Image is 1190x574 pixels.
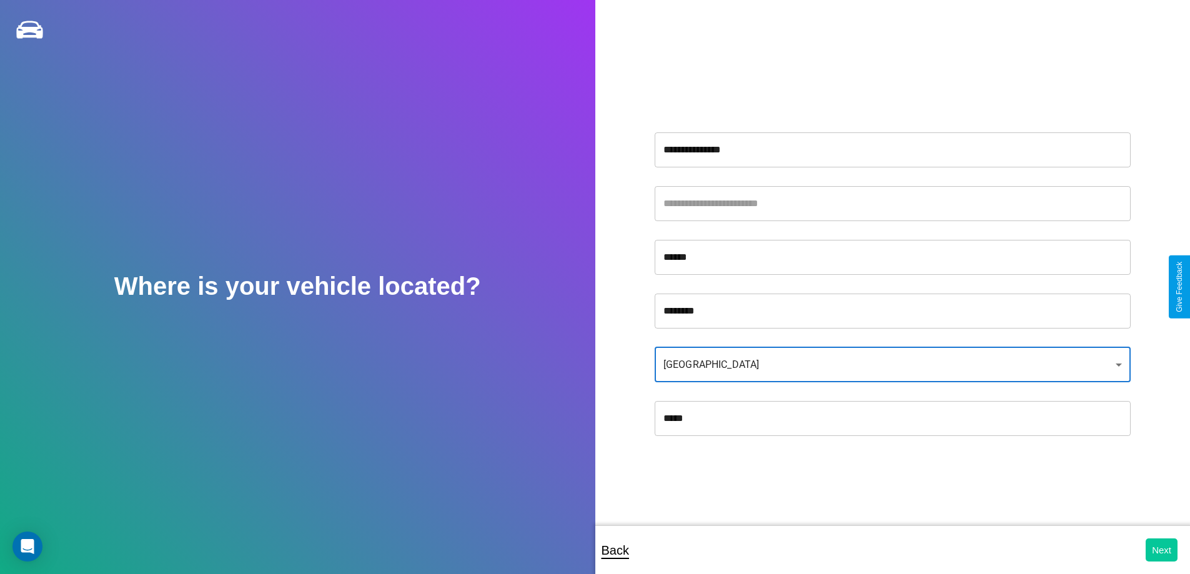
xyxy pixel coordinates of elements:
h2: Where is your vehicle located? [114,272,481,300]
div: Give Feedback [1175,262,1184,312]
p: Back [602,539,629,562]
div: Open Intercom Messenger [12,532,42,562]
button: Next [1146,538,1178,562]
div: [GEOGRAPHIC_DATA] [655,347,1131,382]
